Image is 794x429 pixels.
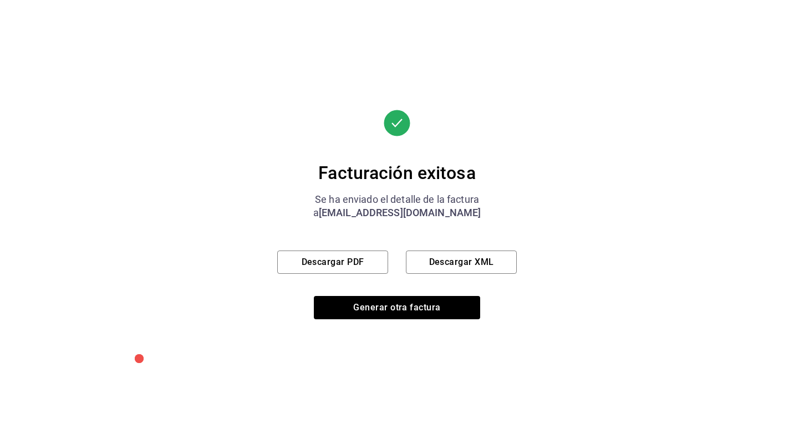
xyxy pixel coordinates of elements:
[277,206,517,219] div: a
[277,193,517,206] div: Se ha enviado el detalle de la factura
[277,251,388,274] button: Descargar PDF
[314,296,480,319] button: Generar otra factura
[319,207,481,218] span: [EMAIL_ADDRESS][DOMAIN_NAME]
[277,162,517,184] div: Facturación exitosa
[406,251,517,274] button: Descargar XML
